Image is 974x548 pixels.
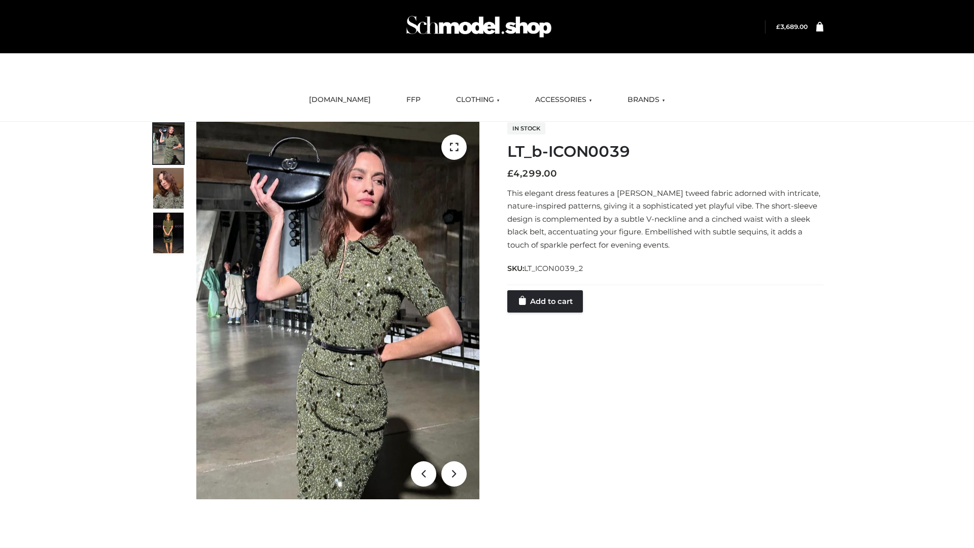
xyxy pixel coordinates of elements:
[528,89,600,111] a: ACCESSORIES
[153,213,184,253] img: Screenshot-2024-10-29-at-7.00.09%E2%80%AFPM.jpg
[507,262,584,275] span: SKU:
[507,168,557,179] bdi: 4,299.00
[399,89,428,111] a: FFP
[301,89,378,111] a: [DOMAIN_NAME]
[776,23,808,30] a: £3,689.00
[776,23,808,30] bdi: 3,689.00
[153,168,184,209] img: Screenshot-2024-10-29-at-7.00.03%E2%80%AFPM.jpg
[507,187,823,252] p: This elegant dress features a [PERSON_NAME] tweed fabric adorned with intricate, nature-inspired ...
[507,143,823,161] h1: LT_b-ICON0039
[403,7,555,47] img: Schmodel Admin 964
[153,123,184,164] img: Screenshot-2024-10-29-at-6.59.56%E2%80%AFPM.jpg
[196,122,479,499] img: LT_b-ICON0039
[507,290,583,313] a: Add to cart
[524,264,583,273] span: LT_ICON0039_2
[620,89,673,111] a: BRANDS
[507,122,545,134] span: In stock
[507,168,513,179] span: £
[776,23,780,30] span: £
[448,89,507,111] a: CLOTHING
